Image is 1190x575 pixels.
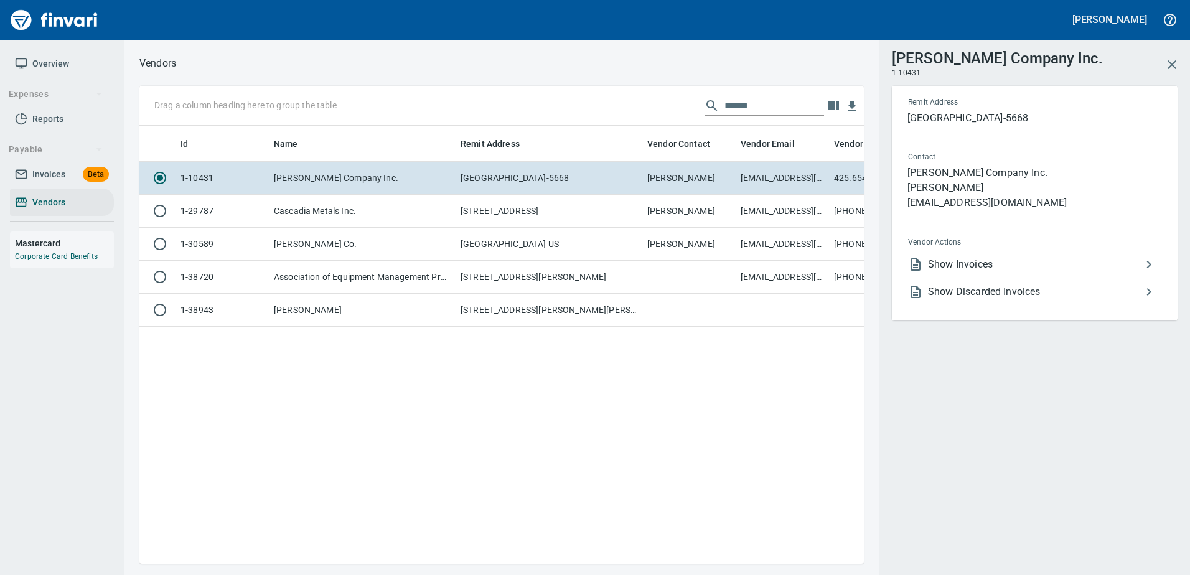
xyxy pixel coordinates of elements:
[647,136,710,151] span: Vendor Contact
[10,50,114,78] a: Overview
[456,261,642,294] td: [STREET_ADDRESS][PERSON_NAME]
[736,261,829,294] td: [EMAIL_ADDRESS][DOMAIN_NAME]
[154,99,337,111] p: Drag a column heading here to group the table
[32,111,63,127] span: Reports
[642,228,736,261] td: [PERSON_NAME]
[456,228,642,261] td: [GEOGRAPHIC_DATA] US
[83,167,109,182] span: Beta
[892,47,1102,67] h3: [PERSON_NAME] Company Inc.
[907,195,1161,210] p: [EMAIL_ADDRESS][DOMAIN_NAME]
[456,294,642,327] td: [STREET_ADDRESS][PERSON_NAME][PERSON_NAME]
[4,83,108,106] button: Expenses
[139,56,176,71] nav: breadcrumb
[928,257,1141,272] span: Show Invoices
[1072,13,1147,26] h5: [PERSON_NAME]
[647,136,726,151] span: Vendor Contact
[829,228,922,261] td: [PHONE_NUMBER]
[461,136,536,151] span: Remit Address
[642,162,736,195] td: [PERSON_NAME]
[269,294,456,327] td: [PERSON_NAME]
[32,56,69,72] span: Overview
[7,5,101,35] img: Finvari
[456,195,642,228] td: [STREET_ADDRESS]
[834,136,907,151] span: Vendor Phone
[829,162,922,195] td: 425.654.8800
[10,161,114,189] a: InvoicesBeta
[9,86,103,102] span: Expenses
[269,162,456,195] td: [PERSON_NAME] Company Inc.
[1069,10,1150,29] button: [PERSON_NAME]
[176,162,269,195] td: 1-10431
[908,151,1047,164] span: Contact
[461,136,520,151] span: Remit Address
[741,136,811,151] span: Vendor Email
[176,195,269,228] td: 1-29787
[834,136,891,151] span: Vendor Phone
[843,97,861,116] button: Download Table
[907,111,1161,126] p: [GEOGRAPHIC_DATA]-5668
[15,252,98,261] a: Corporate Card Benefits
[736,228,829,261] td: [EMAIL_ADDRESS][DOMAIN_NAME]
[176,261,269,294] td: 1-38720
[829,195,922,228] td: [PHONE_NUMBER]
[269,228,456,261] td: [PERSON_NAME] Co.
[907,180,1161,195] p: [PERSON_NAME]
[176,228,269,261] td: 1-30589
[736,195,829,228] td: [EMAIL_ADDRESS][DOMAIN_NAME]
[908,96,1059,109] span: Remit Address
[269,261,456,294] td: Association of Equipment Management Professionals
[1157,50,1187,80] button: Close Vendor
[741,136,795,151] span: Vendor Email
[274,136,298,151] span: Name
[180,136,188,151] span: Id
[180,136,204,151] span: Id
[9,142,103,157] span: Payable
[269,195,456,228] td: Cascadia Metals Inc.
[907,166,1161,180] p: [PERSON_NAME] Company Inc.
[892,67,921,80] span: 1-10431
[928,284,1141,299] span: Show Discarded Invoices
[32,167,65,182] span: Invoices
[824,96,843,115] button: Choose columns to display
[139,56,176,71] p: Vendors
[456,162,642,195] td: [GEOGRAPHIC_DATA]-5668
[642,195,736,228] td: [PERSON_NAME]
[4,138,108,161] button: Payable
[829,261,922,294] td: [PHONE_NUMBER]
[274,136,314,151] span: Name
[10,105,114,133] a: Reports
[736,162,829,195] td: [EMAIL_ADDRESS][DOMAIN_NAME]
[908,236,1060,249] span: Vendor Actions
[32,195,65,210] span: Vendors
[15,236,114,250] h6: Mastercard
[10,189,114,217] a: Vendors
[176,294,269,327] td: 1-38943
